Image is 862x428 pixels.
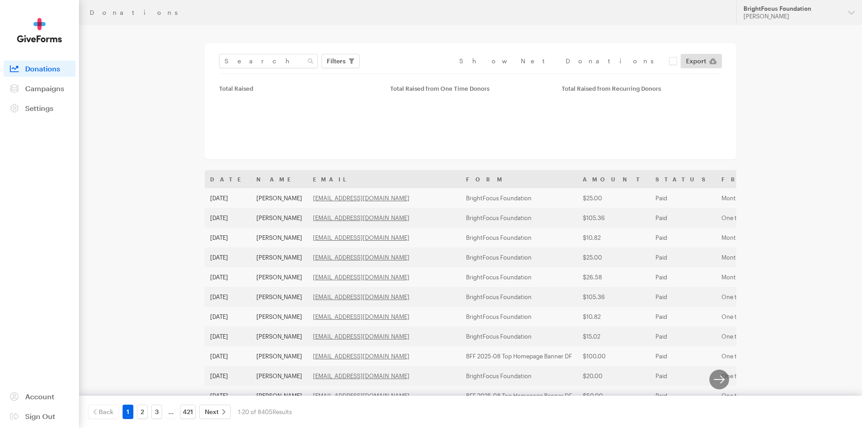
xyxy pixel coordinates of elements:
td: $50.00 [577,386,650,406]
td: [DATE] [205,287,251,307]
button: Filters [321,54,360,68]
td: [PERSON_NAME] [251,267,308,287]
th: Date [205,170,251,188]
span: Account [25,392,54,401]
td: BrightFocus Foundation [461,188,577,208]
td: Paid [650,228,716,247]
a: [EMAIL_ADDRESS][DOMAIN_NAME] [313,353,409,360]
td: [PERSON_NAME] [251,327,308,346]
td: [PERSON_NAME] [251,287,308,307]
td: One time [716,208,819,228]
a: [EMAIL_ADDRESS][DOMAIN_NAME] [313,313,409,320]
td: $10.82 [577,307,650,327]
a: [EMAIL_ADDRESS][DOMAIN_NAME] [313,333,409,340]
td: One time [716,346,819,366]
td: BrightFocus Foundation [461,327,577,346]
img: GiveForms [17,18,62,43]
span: Export [686,56,706,66]
td: Paid [650,267,716,287]
td: [PERSON_NAME] [251,366,308,386]
th: Email [308,170,461,188]
th: Name [251,170,308,188]
td: [PERSON_NAME] [251,307,308,327]
span: Next [205,406,219,417]
a: Donations [4,61,75,77]
a: Sign Out [4,408,75,424]
span: Settings [25,104,53,112]
div: 1-20 of 8405 [238,405,292,419]
a: Settings [4,100,75,116]
td: BrightFocus Foundation [461,208,577,228]
div: Total Raised [219,85,379,92]
td: [DATE] [205,267,251,287]
td: [PERSON_NAME] [251,247,308,267]
td: Monthly [716,228,819,247]
td: BFF 2025-08 Top Homepage Banner DF [461,386,577,406]
a: 421 [180,405,196,419]
span: Campaigns [25,84,64,93]
div: [PERSON_NAME] [743,13,841,20]
td: [DATE] [205,386,251,406]
td: [DATE] [205,188,251,208]
td: [DATE] [205,346,251,366]
td: BrightFocus Foundation [461,287,577,307]
td: $105.36 [577,208,650,228]
td: BrightFocus Foundation [461,366,577,386]
td: $10.82 [577,228,650,247]
td: $25.00 [577,247,650,267]
a: 3 [151,405,162,419]
input: Search Name & Email [219,54,318,68]
td: $26.58 [577,267,650,287]
span: Results [273,408,292,415]
th: Frequency [716,170,819,188]
span: Filters [327,56,346,66]
td: Paid [650,346,716,366]
td: [PERSON_NAME] [251,228,308,247]
td: Paid [650,307,716,327]
td: [PERSON_NAME] [251,208,308,228]
a: Campaigns [4,80,75,97]
td: [PERSON_NAME] [251,188,308,208]
td: [DATE] [205,327,251,346]
td: [DATE] [205,208,251,228]
td: BrightFocus Foundation [461,228,577,247]
td: Monthly [716,267,819,287]
td: Paid [650,188,716,208]
td: [DATE] [205,228,251,247]
a: [EMAIL_ADDRESS][DOMAIN_NAME] [313,194,409,202]
td: One time [716,327,819,346]
th: Amount [577,170,650,188]
td: Paid [650,287,716,307]
th: Form [461,170,577,188]
a: Export [681,54,722,68]
a: [EMAIL_ADDRESS][DOMAIN_NAME] [313,372,409,379]
td: [DATE] [205,307,251,327]
td: $20.00 [577,366,650,386]
td: BrightFocus Foundation [461,267,577,287]
div: Total Raised from Recurring Donors [562,85,722,92]
a: [EMAIL_ADDRESS][DOMAIN_NAME] [313,214,409,221]
a: [EMAIL_ADDRESS][DOMAIN_NAME] [313,254,409,261]
th: Status [650,170,716,188]
td: One time [716,287,819,307]
td: [PERSON_NAME] [251,346,308,366]
td: BrightFocus Foundation [461,247,577,267]
td: One time [716,366,819,386]
div: Total Raised from One Time Donors [390,85,550,92]
td: $100.00 [577,346,650,366]
a: [EMAIL_ADDRESS][DOMAIN_NAME] [313,293,409,300]
div: BrightFocus Foundation [743,5,841,13]
span: Donations [25,64,60,73]
td: Paid [650,386,716,406]
a: [EMAIL_ADDRESS][DOMAIN_NAME] [313,392,409,399]
td: $105.36 [577,287,650,307]
a: Account [4,388,75,405]
td: Paid [650,208,716,228]
a: 2 [137,405,148,419]
td: Monthly [716,188,819,208]
td: Paid [650,247,716,267]
td: Paid [650,327,716,346]
td: BrightFocus Foundation [461,307,577,327]
td: BFF 2025-08 Top Homepage Banner DF [461,346,577,366]
a: Next [199,405,231,419]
